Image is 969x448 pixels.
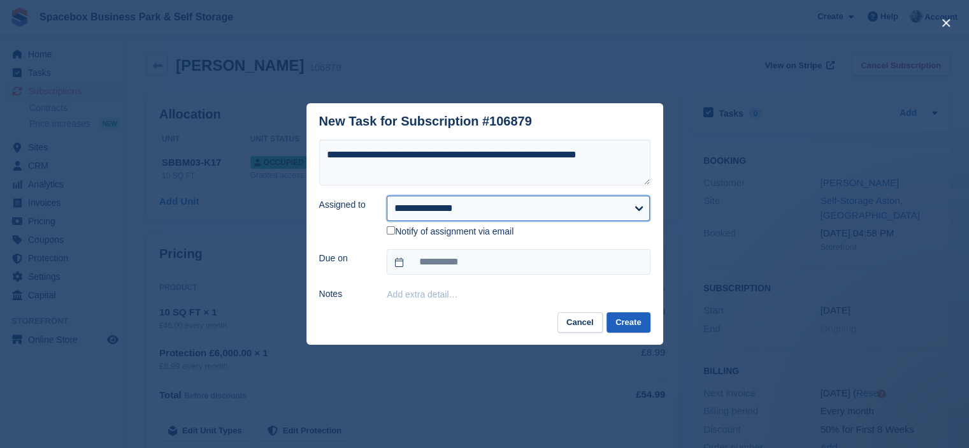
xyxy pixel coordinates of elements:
button: Add extra detail… [387,289,457,300]
label: Notes [319,287,372,301]
label: Assigned to [319,198,372,212]
label: Notify of assignment via email [387,226,513,238]
button: close [936,13,956,33]
button: Create [607,312,650,333]
label: Due on [319,252,372,265]
button: Cancel [557,312,603,333]
div: New Task for Subscription #106879 [319,114,532,129]
input: Notify of assignment via email [387,226,395,235]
